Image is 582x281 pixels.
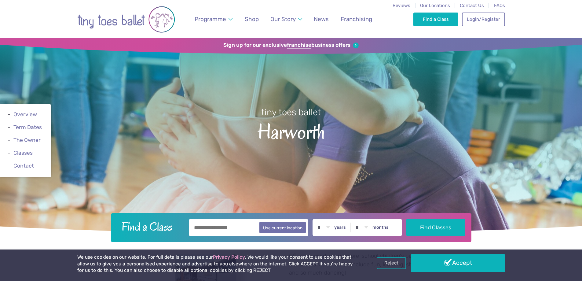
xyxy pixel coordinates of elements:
span: Our Story [270,16,296,23]
h2: Find a Class [117,219,185,234]
a: Contact Us [460,3,484,8]
a: Reviews [393,3,410,8]
a: Contact [13,163,34,169]
span: Franchising [341,16,372,23]
small: tiny toes ballet [261,107,321,117]
a: Sign up for our exclusivefranchisebusiness offers [223,42,359,49]
p: We use cookies on our website. For full details please see our . We would like your consent to us... [77,254,355,274]
button: Find Classes [406,219,465,236]
a: The Owner [13,137,41,143]
button: Use current location [259,222,306,233]
a: Accept [411,254,505,272]
a: Term Dates [13,124,42,130]
a: Login/Register [462,13,505,26]
label: months [372,225,389,230]
a: Our Locations [420,3,450,8]
a: Find a Class [413,13,458,26]
span: Programme [195,16,226,23]
a: Classes [13,150,33,156]
a: Privacy Policy [213,254,245,260]
span: Shop [245,16,259,23]
a: Overview [13,111,37,117]
strong: franchise [287,42,311,49]
a: FAQs [494,3,505,8]
a: Our Story [267,12,305,26]
a: Programme [192,12,235,26]
img: tiny toes ballet [77,4,175,35]
span: News [314,16,329,23]
a: Reject [377,257,406,269]
a: Shop [242,12,262,26]
a: News [311,12,332,26]
label: years [334,225,346,230]
a: Franchising [338,12,375,26]
span: Harworth [11,118,571,143]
